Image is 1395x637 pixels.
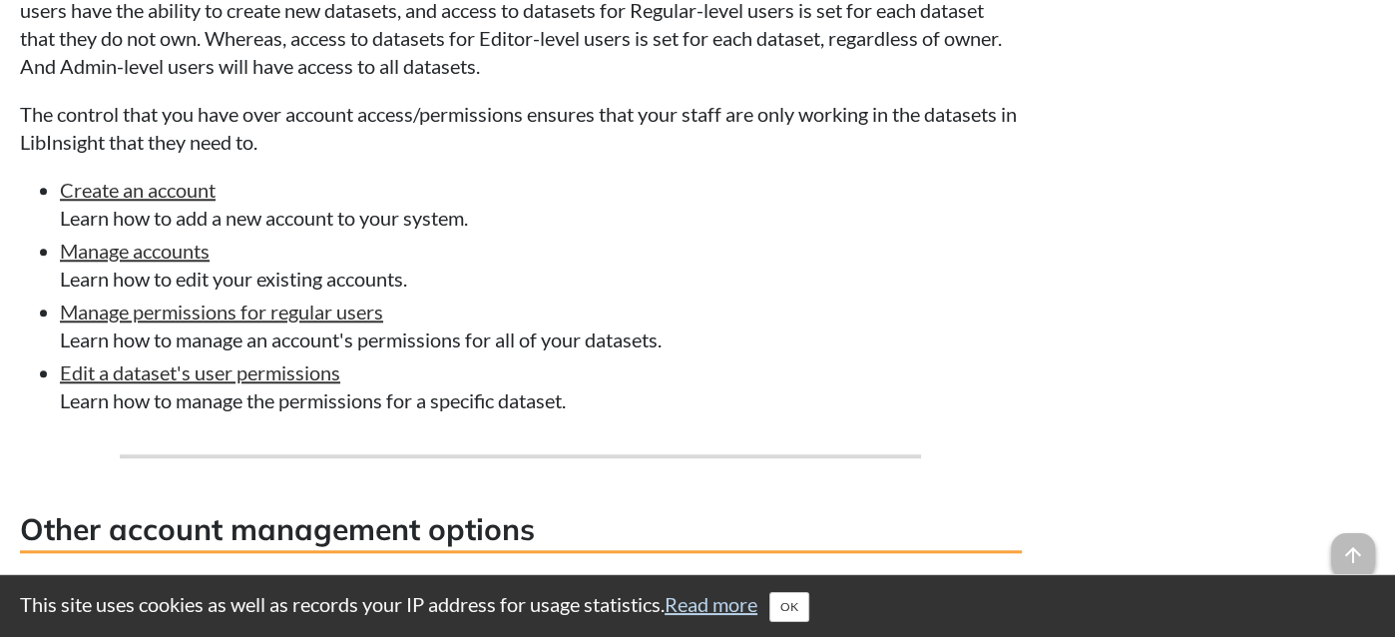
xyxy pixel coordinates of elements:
[60,176,1022,232] li: Learn how to add a new account to your system.
[60,239,210,263] a: Manage accounts
[60,237,1022,293] li: Learn how to edit your existing accounts.
[60,298,1022,353] li: Learn how to manage an account's permissions for all of your datasets.
[20,100,1022,156] p: The control that you have over account access/permissions ensures that your staff are only workin...
[60,178,216,202] a: Create an account
[60,300,383,323] a: Manage permissions for regular users
[60,360,340,384] a: Edit a dataset's user permissions
[769,592,809,622] button: Close
[1331,535,1375,559] a: arrow_upward
[665,592,757,616] a: Read more
[60,358,1022,414] li: Learn how to manage the permissions for a specific dataset.
[1331,533,1375,577] span: arrow_upward
[20,508,1022,553] h3: Other account management options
